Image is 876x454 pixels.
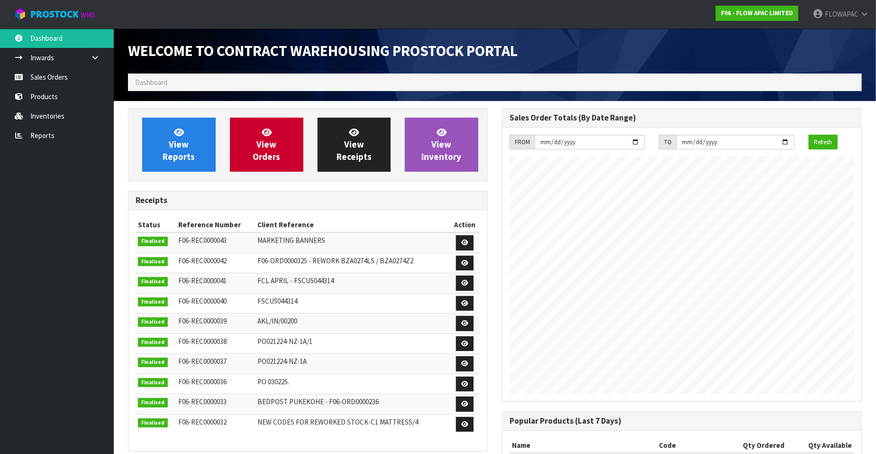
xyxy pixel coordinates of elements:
[178,276,227,285] span: F06-REC0000041
[30,8,79,20] span: ProStock
[787,438,854,453] th: Qty Available
[138,358,168,367] span: Finalised
[253,127,280,162] span: View Orders
[722,438,786,453] th: Qty Ordered
[138,378,168,388] span: Finalised
[257,377,289,386] span: PO 030225.
[422,127,462,162] span: View Inventory
[657,438,722,453] th: Code
[136,196,480,205] h3: Receipts
[510,113,854,122] h3: Sales Order Totals (By Date Range)
[257,357,307,366] span: PO021224-NZ-1A
[809,135,838,150] button: Refresh
[257,256,413,265] span: F06-ORD0000325 - REWORK BZA0274LS / BZA0274Z2
[14,8,26,20] img: cube-alt.png
[138,418,168,428] span: Finalised
[257,236,325,245] span: MARKETING BANNERS
[255,217,449,232] th: Client Reference
[138,237,168,246] span: Finalised
[257,296,297,306] span: FSCU5044314
[136,217,176,232] th: Status
[81,10,95,19] small: WMS
[230,118,303,172] a: ViewOrders
[257,417,418,426] span: NEW CODES FOR REWORKED STOCK-C1 MATTRESS/4
[138,297,168,307] span: Finalised
[257,316,297,325] span: AKL/IN/00200
[510,135,535,150] div: FROM
[721,9,793,17] strong: F06 - FLOW APAC LIMITED
[337,127,372,162] span: View Receipts
[128,41,518,60] span: Welcome to Contract Warehousing ProStock Portal
[257,276,334,285] span: FCL APRIL - FSCU5044314
[178,357,227,366] span: F06-REC0000037
[510,438,657,453] th: Name
[138,257,168,267] span: Finalised
[176,217,255,232] th: Reference Number
[138,398,168,408] span: Finalised
[178,417,227,426] span: F06-REC0000032
[178,256,227,265] span: F06-REC0000042
[135,78,167,87] span: Dashboard
[178,316,227,325] span: F06-REC0000039
[405,118,478,172] a: ViewInventory
[138,338,168,347] span: Finalised
[138,277,168,287] span: Finalised
[142,118,216,172] a: ViewReports
[318,118,391,172] a: ViewReceipts
[178,377,227,386] span: F06-REC0000036
[449,217,480,232] th: Action
[510,417,854,426] h3: Popular Products (Last 7 Days)
[257,337,312,346] span: PO021224-NZ-1A/1
[178,397,227,406] span: F06-REC0000033
[138,317,168,327] span: Finalised
[163,127,195,162] span: View Reports
[659,135,676,150] div: TO
[178,236,227,245] span: F06-REC0000043
[178,296,227,306] span: F06-REC0000040
[178,337,227,346] span: F06-REC0000038
[257,397,379,406] span: BEDPOST PUKEKOHE - F06-ORD0000236
[825,9,858,19] span: FLOWAPAC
